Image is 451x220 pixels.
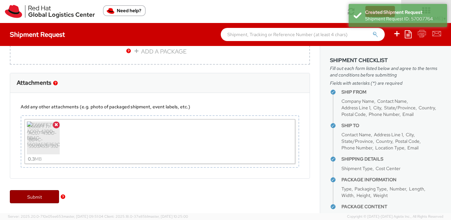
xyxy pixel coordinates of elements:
span: Server: 2025.20.0-710e05ee653 [8,214,103,219]
span: Location Type [375,145,404,151]
img: rh-logistics-00dfa346123c4ec078e1.svg [5,5,95,18]
span: Client: 2025.18.0-37e85b1 [104,214,188,219]
span: City [373,105,381,111]
span: Postal Code [395,138,420,144]
h4: Ship To [341,123,441,128]
div: MB [28,154,42,164]
span: Fill out each form listed below and agree to the terms and conditions before submitting [330,65,441,78]
span: Number [390,186,406,192]
h3: Attachments [17,79,51,86]
span: master, [DATE] 09:51:04 [63,214,103,219]
span: Type [341,186,352,192]
span: Length [409,186,424,192]
span: Phone Number [341,145,372,151]
span: State/Province [341,138,373,144]
img: E666FF71-AC07-43DD-BB4C-5503A53F352C_1_105_c.jpeg [27,121,60,154]
span: Weight [373,192,388,198]
input: Shipment, Tracking or Reference Number (at least 4 chars) [221,28,385,41]
span: Address Line 1 [341,105,370,111]
span: Width [341,192,354,198]
span: Copyright © [DATE]-[DATE] Agistix Inc., All Rights Reserved [347,214,443,219]
span: Contact Name [377,98,407,104]
span: Postal Code [341,111,366,117]
button: Need help? [103,5,146,16]
span: Cost Center [376,165,400,171]
strong: 0.3 [28,156,35,162]
span: Contact Name [341,132,371,138]
span: Country [419,105,435,111]
h4: Ship From [341,90,441,95]
span: Height [357,192,370,198]
span: Shipment Type [341,165,373,171]
span: master, [DATE] 10:25:00 [148,214,188,219]
span: State/Province [384,105,416,111]
span: Fields with asterisks (*) are required [330,80,441,86]
h4: Package Content [341,204,441,209]
span: Phone Number [369,111,400,117]
h4: Shipment Request [10,31,65,38]
span: Email [407,145,419,151]
h4: Shipping Details [341,157,441,162]
span: Packaging Type [355,186,387,192]
a: Submit [10,190,59,203]
span: City [406,132,414,138]
span: Country [376,138,392,144]
div: Created Shipment Request [365,9,442,15]
a: ADD A PACKAGE [10,38,310,65]
span: Address Line 1 [374,132,403,138]
span: Company Name [341,98,374,104]
span: Email [402,111,414,117]
div: Add any other attachments (e.g. photo of packaged shipment, event labels, etc.) [21,103,299,110]
h4: Package Information [341,177,441,182]
div: Shipment Request ID: 57007764 [365,15,442,22]
h3: Shipment Checklist [330,57,441,63]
